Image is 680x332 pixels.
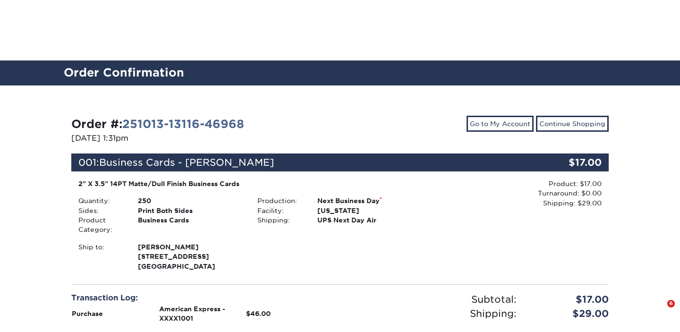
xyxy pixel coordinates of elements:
div: Shipping: [340,306,524,321]
div: Production: [250,196,310,205]
div: Print Both Sides [131,206,250,215]
div: Product Category: [71,215,131,235]
div: [US_STATE] [310,206,430,215]
span: Business Cards - [PERSON_NAME] [99,157,274,168]
div: Next Business Day [310,196,430,205]
div: Shipping: [250,215,310,225]
a: 251013-13116-46968 [122,117,244,131]
a: Go to My Account [467,116,534,132]
p: [DATE] 1:31pm [71,133,333,144]
div: Facility: [250,206,310,215]
strong: [GEOGRAPHIC_DATA] [138,242,243,270]
div: 250 [131,196,250,205]
div: Business Cards [131,215,250,235]
div: Sides: [71,206,131,215]
div: Quantity: [71,196,131,205]
div: 001: [71,153,519,171]
div: $17.00 [524,292,616,306]
div: $29.00 [524,306,616,321]
span: [STREET_ADDRESS] [138,252,243,261]
strong: American Express - XXXX1001 [159,305,225,322]
iframe: Intercom live chat [648,300,671,323]
span: 6 [667,300,675,307]
div: Subtotal: [340,292,524,306]
strong: Order #: [71,117,244,131]
div: Ship to: [71,242,131,271]
div: Transaction Log: [71,292,333,304]
div: UPS Next Day Air [310,215,430,225]
span: [PERSON_NAME] [138,242,243,252]
h2: Order Confirmation [57,64,623,82]
strong: $46.00 [246,310,271,317]
div: $17.00 [519,153,609,171]
strong: Purchase [72,310,103,317]
div: Product: $17.00 Turnaround: $0.00 Shipping: $29.00 [430,179,602,208]
a: Continue Shopping [536,116,609,132]
div: 2" X 3.5" 14PT Matte/Dull Finish Business Cards [78,179,423,188]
